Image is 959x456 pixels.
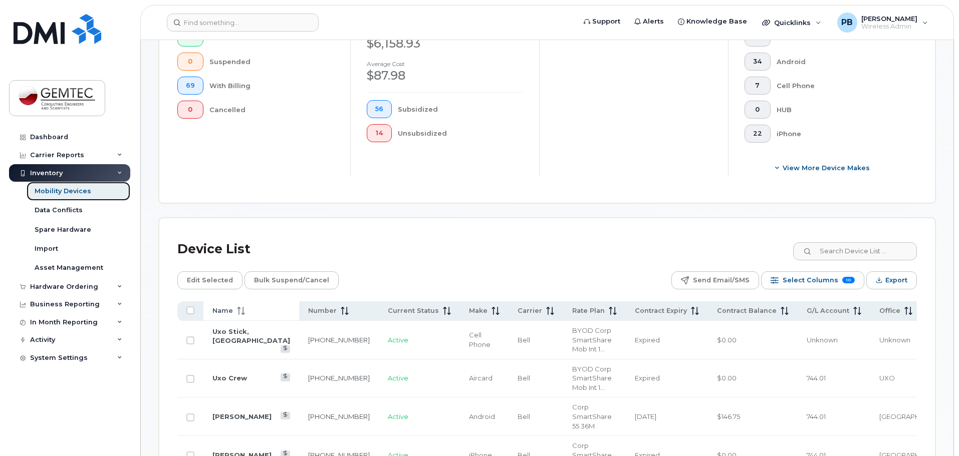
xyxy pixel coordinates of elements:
div: Cell Phone [777,77,901,95]
a: Uxo Crew [212,374,247,382]
span: 744.01 [807,412,826,420]
a: Support [577,12,627,32]
span: Quicklinks [774,19,811,27]
a: Uxo Stick, [GEOGRAPHIC_DATA] [212,327,290,345]
span: $146.75 [717,412,740,420]
button: Select Columns 10 [761,271,864,289]
span: View More Device Makes [783,163,870,173]
span: PB [841,17,853,29]
span: Contract Balance [717,306,777,315]
span: 0 [186,106,195,114]
input: Search Device List ... [793,242,917,260]
span: $0.00 [717,336,737,344]
a: Knowledge Base [671,12,754,32]
span: [GEOGRAPHIC_DATA] [879,412,950,420]
span: Bell [518,336,530,344]
span: G/L Account [807,306,849,315]
button: Bulk Suspend/Cancel [245,271,339,289]
span: 744.01 [807,374,826,382]
a: View Last Bill [281,373,290,381]
button: 0 [177,53,203,71]
span: Make [469,306,488,315]
div: With Billing [209,77,335,95]
span: Cell Phone [469,331,491,348]
span: 69 [186,82,195,90]
div: Unsubsidized [398,124,524,142]
button: 0 [745,101,771,119]
span: UXO [879,374,895,382]
div: $6,158.93 [367,35,523,52]
span: [PERSON_NAME] [861,15,917,23]
button: 7 [745,77,771,95]
div: Device List [177,236,251,262]
a: [PHONE_NUMBER] [308,374,370,382]
span: Wireless Admin [861,23,917,31]
span: Bell [518,374,530,382]
a: [PHONE_NUMBER] [308,336,370,344]
span: 7 [753,82,762,90]
button: Send Email/SMS [671,271,759,289]
span: Rate Plan [572,306,605,315]
span: Office [879,306,900,315]
span: 34 [753,58,762,66]
div: Quicklinks [755,13,828,33]
input: Find something... [167,14,319,32]
div: Android [777,53,901,71]
div: $87.98 [367,67,523,84]
span: Support [592,17,620,27]
span: Export [885,273,907,288]
div: HUB [777,101,901,119]
div: Subsidized [398,100,524,118]
span: Expired [635,374,660,382]
span: Number [308,306,337,315]
a: View Last Bill [281,412,290,419]
button: Export [866,271,917,289]
span: Send Email/SMS [693,273,750,288]
div: Patricia Boulanger [830,13,935,33]
button: 22 [745,125,771,143]
h4: Average cost [367,61,523,67]
span: Android [469,412,495,420]
span: 14 [375,129,383,137]
span: Active [388,374,408,382]
span: Contract Expiry [635,306,687,315]
div: iPhone [777,125,901,143]
button: View More Device Makes [745,159,901,177]
span: Name [212,306,233,315]
span: 56 [375,105,383,113]
a: [PHONE_NUMBER] [308,412,370,420]
button: 0 [177,101,203,119]
a: [PERSON_NAME] [212,412,272,420]
span: Bulk Suspend/Cancel [254,273,329,288]
div: Suspended [209,53,335,71]
div: Cancelled [209,101,335,119]
span: 10 [842,277,855,283]
button: 34 [745,53,771,71]
span: BYOD Corp SmartShare Mob Int 10 [572,326,612,353]
a: View Last Bill [281,345,290,353]
a: Alerts [627,12,671,32]
span: Corp SmartShare 55 36M [572,403,612,429]
span: [DATE] [635,412,656,420]
button: 14 [367,124,392,142]
span: $0.00 [717,374,737,382]
span: Alerts [643,17,664,27]
button: 56 [367,100,392,118]
span: Expired [635,336,660,344]
button: 69 [177,77,203,95]
span: 0 [186,58,195,66]
span: 22 [753,130,762,138]
span: Current Status [388,306,439,315]
span: Unknown [807,336,838,344]
span: Carrier [518,306,542,315]
span: Active [388,336,408,344]
span: Edit Selected [187,273,233,288]
span: Active [388,412,408,420]
span: BYOD Corp SmartShare Mob Int 10 [572,365,612,391]
span: Select Columns [783,273,838,288]
span: 0 [753,106,762,114]
span: Unknown [879,336,910,344]
span: Aircard [469,374,493,382]
span: Bell [518,412,530,420]
span: Knowledge Base [686,17,747,27]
